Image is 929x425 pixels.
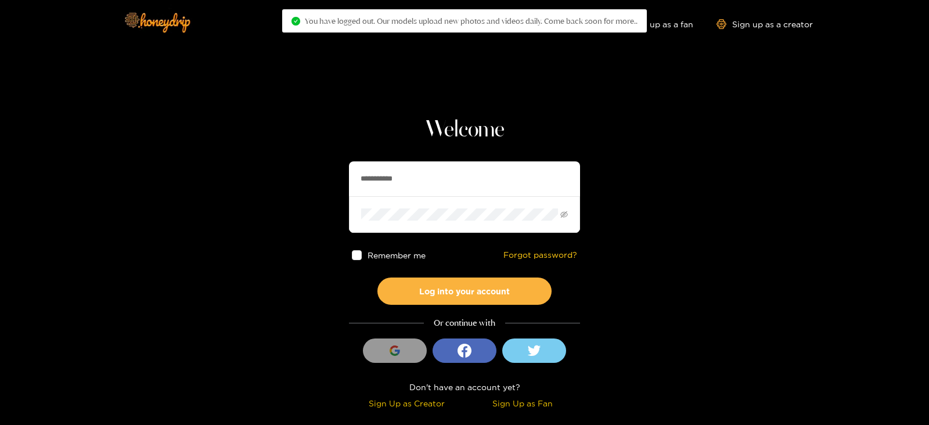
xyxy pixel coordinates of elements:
a: Sign up as a fan [614,19,693,29]
a: Sign up as a creator [716,19,813,29]
div: Sign Up as Creator [352,397,462,410]
h1: Welcome [349,116,580,144]
div: Or continue with [349,316,580,330]
div: Don't have an account yet? [349,380,580,394]
span: check-circle [291,17,300,26]
button: Log into your account [377,278,552,305]
span: Remember me [368,251,426,260]
div: Sign Up as Fan [467,397,577,410]
a: Forgot password? [503,250,577,260]
span: eye-invisible [560,211,568,218]
span: You have logged out. Our models upload new photos and videos daily. Come back soon for more.. [305,16,638,26]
